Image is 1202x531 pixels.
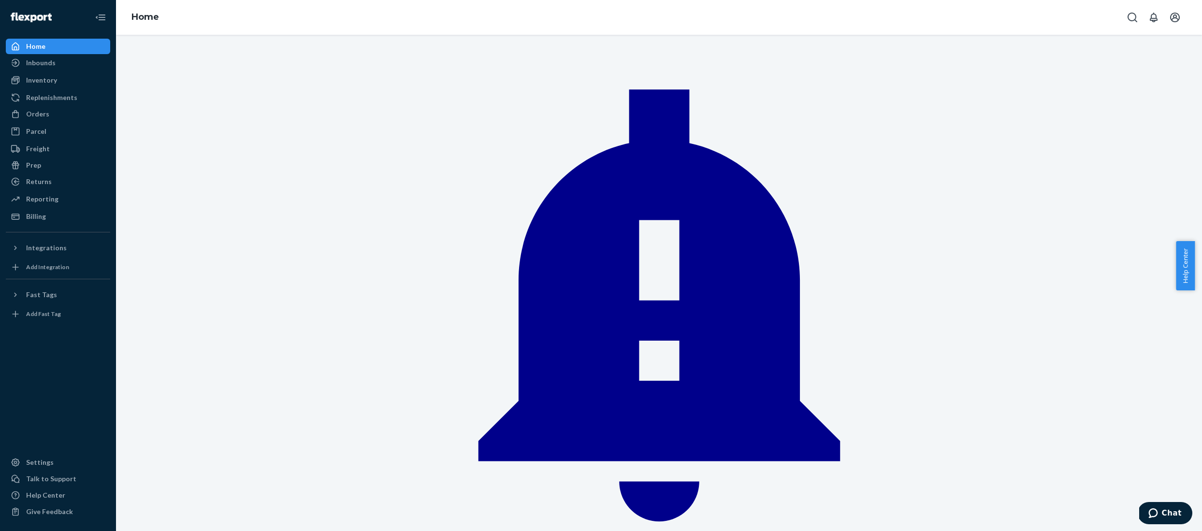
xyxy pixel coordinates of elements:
a: Home [131,12,159,22]
div: Inbounds [26,58,56,68]
a: Home [6,39,110,54]
a: Billing [6,209,110,224]
button: Integrations [6,240,110,256]
a: Replenishments [6,90,110,105]
a: Add Integration [6,259,110,275]
button: Open Search Box [1123,8,1142,27]
a: Freight [6,141,110,157]
div: Home [26,42,45,51]
div: Add Integration [26,263,69,271]
button: Help Center [1176,241,1195,290]
div: Help Center [26,490,65,500]
div: Returns [26,177,52,187]
div: Inventory [26,75,57,85]
button: Fast Tags [6,287,110,302]
div: Fast Tags [26,290,57,300]
div: Domain: [DOMAIN_NAME] [25,25,106,33]
a: Prep [6,158,110,173]
div: Prep [26,160,41,170]
ol: breadcrumbs [124,3,167,31]
a: Settings [6,455,110,470]
div: Freight [26,144,50,154]
div: Integrations [26,243,67,253]
img: logo_orange.svg [15,15,23,23]
a: Orders [6,106,110,122]
div: Replenishments [26,93,77,102]
div: Domain Overview [37,62,87,68]
div: Orders [26,109,49,119]
div: Talk to Support [26,474,76,484]
div: Reporting [26,194,58,204]
a: Inbounds [6,55,110,71]
div: Add Fast Tag [26,310,61,318]
a: Reporting [6,191,110,207]
button: Give Feedback [6,504,110,519]
img: website_grey.svg [15,25,23,33]
button: Open account menu [1165,8,1185,27]
a: Inventory [6,72,110,88]
div: Parcel [26,127,46,136]
a: Returns [6,174,110,189]
button: Close Navigation [91,8,110,27]
div: Give Feedback [26,507,73,517]
a: Help Center [6,488,110,503]
div: Billing [26,212,46,221]
a: Parcel [6,124,110,139]
div: Keywords by Traffic [107,62,163,68]
img: tab_keywords_by_traffic_grey.svg [96,61,104,69]
img: tab_domain_overview_orange.svg [26,61,34,69]
button: Talk to Support [6,471,110,487]
a: Add Fast Tag [6,306,110,322]
img: Flexport logo [11,13,52,22]
iframe: Opens a widget where you can chat to one of our agents [1139,502,1192,526]
button: Open notifications [1144,8,1163,27]
div: Settings [26,458,54,467]
div: v 4.0.25 [27,15,47,23]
